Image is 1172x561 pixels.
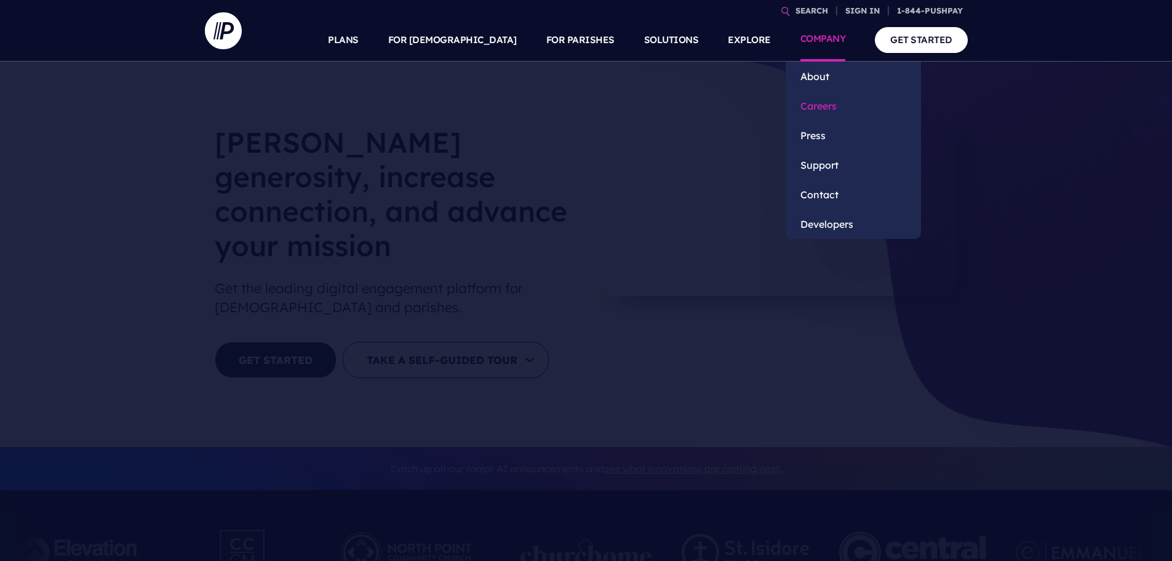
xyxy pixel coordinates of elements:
a: FOR PARISHES [546,18,615,62]
a: Contact [786,180,921,209]
a: FOR [DEMOGRAPHIC_DATA] [388,18,517,62]
a: COMPANY [800,18,846,62]
a: Press [786,121,921,150]
a: PLANS [328,18,359,62]
a: EXPLORE [728,18,771,62]
a: Support [786,150,921,180]
a: Careers [786,91,921,121]
a: GET STARTED [875,27,968,52]
a: About [786,62,921,91]
a: SOLUTIONS [644,18,699,62]
a: Developers [786,209,921,239]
